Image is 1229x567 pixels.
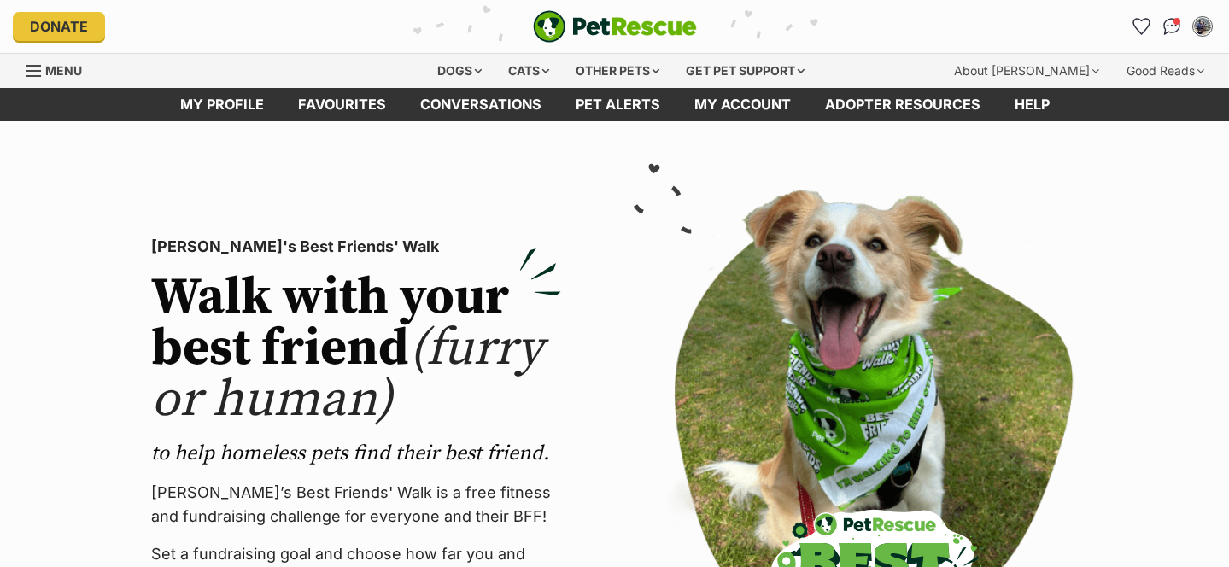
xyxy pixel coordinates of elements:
[1127,13,1155,40] a: Favourites
[533,10,697,43] a: PetRescue
[533,10,697,43] img: logo-e224e6f780fb5917bec1dbf3a21bbac754714ae5b6737aabdf751b685950b380.svg
[1194,18,1211,35] img: Lianne Bissell profile pic
[425,54,494,88] div: Dogs
[1158,13,1185,40] a: Conversations
[403,88,559,121] a: conversations
[13,12,105,41] a: Donate
[163,88,281,121] a: My profile
[1127,13,1216,40] ul: Account quick links
[942,54,1111,88] div: About [PERSON_NAME]
[564,54,671,88] div: Other pets
[151,317,543,432] span: (furry or human)
[674,54,816,88] div: Get pet support
[808,88,998,121] a: Adopter resources
[45,63,82,78] span: Menu
[151,481,561,529] p: [PERSON_NAME]’s Best Friends' Walk is a free fitness and fundraising challenge for everyone and t...
[1115,54,1216,88] div: Good Reads
[1163,18,1181,35] img: chat-41dd97257d64d25036548639549fe6c8038ab92f7586957e7f3b1b290dea8141.svg
[26,54,94,85] a: Menu
[1189,13,1216,40] button: My account
[677,88,808,121] a: My account
[151,440,561,467] p: to help homeless pets find their best friend.
[281,88,403,121] a: Favourites
[151,272,561,426] h2: Walk with your best friend
[998,88,1067,121] a: Help
[559,88,677,121] a: Pet alerts
[151,235,561,259] p: [PERSON_NAME]'s Best Friends' Walk
[496,54,561,88] div: Cats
